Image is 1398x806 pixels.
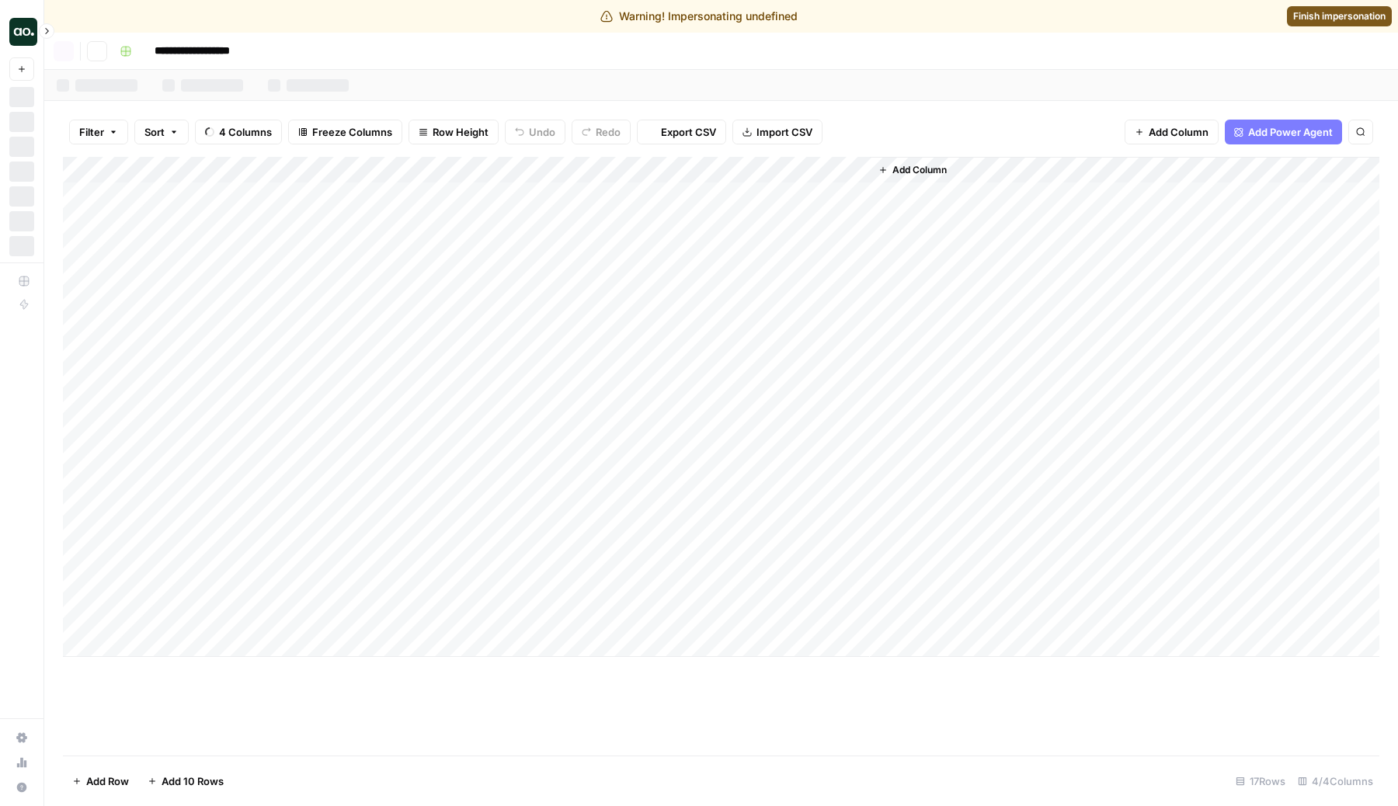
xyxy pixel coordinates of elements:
button: 4 Columns [195,120,282,144]
button: Add Column [872,160,953,180]
span: Undo [529,124,555,140]
span: Add Column [1149,124,1208,140]
div: 4/4 Columns [1292,769,1379,794]
span: Add 10 Rows [162,773,224,789]
span: Freeze Columns [312,124,392,140]
span: Export CSV [661,124,716,140]
button: Workspace: AirOps - AEO [9,12,34,51]
button: Export CSV [637,120,726,144]
button: Add 10 Rows [138,769,233,794]
button: Redo [572,120,631,144]
button: Filter [69,120,128,144]
a: Usage [9,750,34,775]
div: Warning! Impersonating undefined [600,9,798,24]
button: Row Height [409,120,499,144]
button: Add Row [63,769,138,794]
span: Add Power Agent [1248,124,1333,140]
button: Add Column [1125,120,1219,144]
div: 17 Rows [1229,769,1292,794]
span: Redo [596,124,621,140]
span: Filter [79,124,104,140]
span: Row Height [433,124,489,140]
span: Add Column [892,163,947,177]
button: Add Power Agent [1225,120,1342,144]
button: Import CSV [732,120,822,144]
button: Undo [505,120,565,144]
span: Sort [144,124,165,140]
a: Finish impersonation [1287,6,1392,26]
img: AirOps - AEO Logo [9,18,37,46]
button: Sort [134,120,189,144]
span: Import CSV [756,124,812,140]
button: Help + Support [9,775,34,800]
a: Settings [9,725,34,750]
button: Freeze Columns [288,120,402,144]
span: Finish impersonation [1293,9,1386,23]
span: 4 Columns [219,124,272,140]
span: Add Row [86,773,129,789]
